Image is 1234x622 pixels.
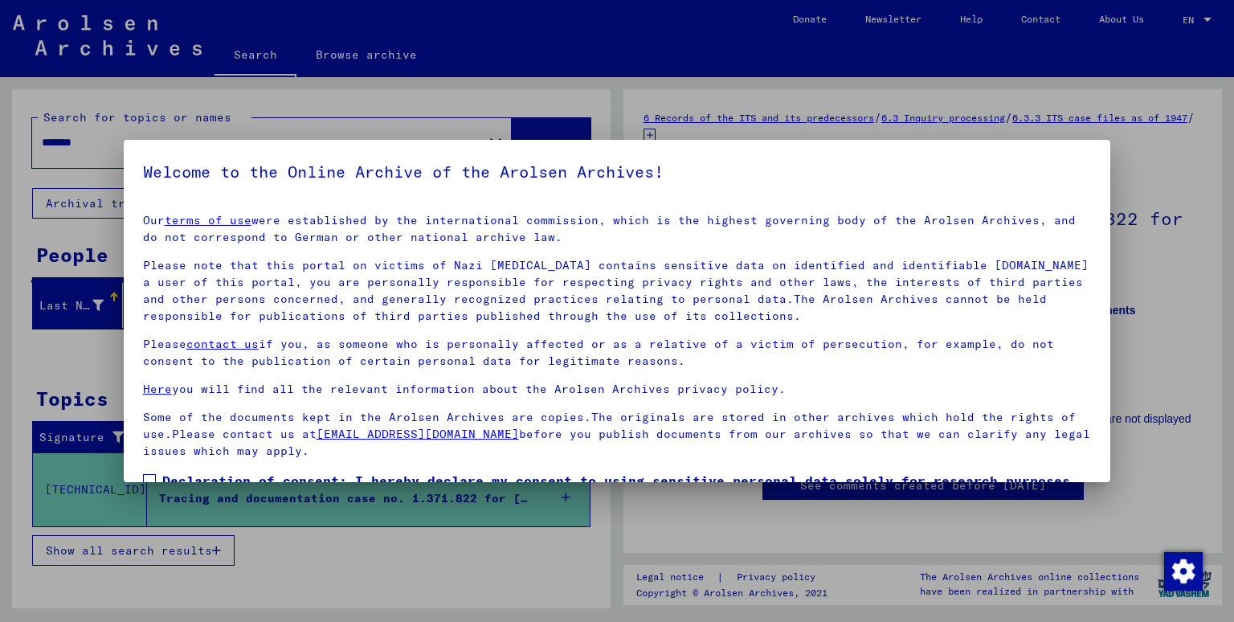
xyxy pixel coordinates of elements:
a: contact us [186,337,259,351]
a: terms of use [165,213,251,227]
p: you will find all the relevant information about the Arolsen Archives privacy policy. [143,381,1092,398]
p: Some of the documents kept in the Arolsen Archives are copies.The originals are stored in other a... [143,409,1092,460]
p: Our were established by the international commission, which is the highest governing body of the ... [143,212,1092,246]
a: [EMAIL_ADDRESS][DOMAIN_NAME] [317,427,519,441]
h5: Welcome to the Online Archive of the Arolsen Archives! [143,159,1092,185]
a: Here [143,382,172,396]
span: Declaration of consent: I hereby declare my consent to using sensitive personal data solely for r... [162,471,1092,529]
img: Change consent [1164,552,1203,591]
p: Please note that this portal on victims of Nazi [MEDICAL_DATA] contains sensitive data on identif... [143,257,1092,325]
p: Please if you, as someone who is personally affected or as a relative of a victim of persecution,... [143,336,1092,370]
